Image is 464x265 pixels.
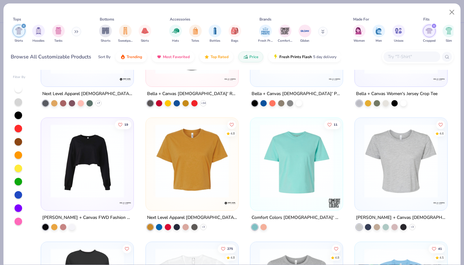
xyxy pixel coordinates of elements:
div: filter for Hoodies [32,25,45,43]
span: Hats [172,39,179,43]
span: Hoodies [33,39,45,43]
div: filter for Unisex [392,25,405,43]
button: filter button [189,25,202,43]
span: Men [376,39,382,43]
div: Brands [259,16,271,22]
span: + 3 [202,225,205,229]
div: Next Level Apparel [DEMOGRAPHIC_DATA]' Festival Cali Crop T-Shirt [42,90,132,98]
div: 4.5 [439,255,444,260]
div: filter for Cropped [423,25,436,43]
button: filter button [169,25,182,43]
button: Like [122,244,131,253]
button: filter button [118,25,133,43]
button: filter button [258,25,273,43]
img: Comfort Colors logo [328,197,341,209]
div: 4.8 [230,131,235,136]
img: Women Image [355,27,363,34]
span: Most Favorited [163,54,190,59]
img: b6d53bca-84d7-4cc2-93a1-4626af183336 [361,124,441,198]
img: ac959c57-237f-4817-9cce-ee7906705e67 [152,0,232,74]
div: Bella + Canvas [DEMOGRAPHIC_DATA]' Poly-Cotton Crop T-Shirt [252,90,342,98]
div: Filter By [13,75,26,80]
button: filter button [229,25,241,43]
div: filter for Hats [169,25,182,43]
span: Top Rated [211,54,229,59]
span: Bottles [210,39,220,43]
span: Unisex [394,39,403,43]
button: Trending [116,51,147,62]
span: Slim [446,39,452,43]
span: Tanks [54,39,62,43]
img: Unisex Image [395,27,402,34]
button: Like [227,120,236,129]
div: Sort By [98,54,110,60]
span: + 34 [201,101,205,105]
img: Totes Image [192,27,199,34]
span: 19 [124,123,128,126]
img: TopRated.gif [204,54,209,59]
img: Bella + Canvas logo [433,73,445,86]
img: Cropped Image [425,27,433,34]
img: Bottles Image [211,27,218,34]
div: 4.8 [335,255,339,260]
img: Men Image [375,27,382,34]
div: filter for Sweatpants [118,25,133,43]
span: Shorts [101,39,110,43]
img: Fresh Prints Image [261,26,270,36]
img: Bella + Canvas logo [433,197,445,209]
span: Sweatpants [118,39,133,43]
div: filter for Comfort Colors [278,25,292,43]
span: Totes [191,39,199,43]
img: Comfort Colors Image [280,26,290,36]
button: filter button [423,25,436,43]
button: Price [238,51,263,62]
img: Hoodies Image [35,27,42,34]
img: Bella + Canvas logo [328,73,341,86]
button: filter button [209,25,221,43]
span: Shirts [15,39,23,43]
span: 11 [334,123,337,126]
img: Skirts Image [141,27,149,34]
img: Bella + Canvas logo [224,73,236,86]
div: filter for Slim [443,25,455,43]
div: filter for Shirts [13,25,25,43]
span: Bags [231,39,238,43]
div: Browse All Customizable Products [11,53,91,61]
button: filter button [353,25,366,43]
img: Next Level Apparel logo [119,73,132,86]
img: Next Level Apparel logo [224,197,236,209]
img: c38c874d-42b5-4d71-8780-7fdc484300a7 [47,0,127,74]
div: [PERSON_NAME] + Canvas [DEMOGRAPHIC_DATA]' Flowy Cropped T-Shirt [356,214,446,222]
div: [PERSON_NAME] + Canvas FWD Fashion Women's Crop Long Sleeve Tee [42,214,132,222]
div: filter for Bags [229,25,241,43]
span: Women [354,39,365,43]
button: Like [436,120,445,129]
img: de600898-41c6-42df-8174-d2c048912e38 [257,124,336,198]
span: Comfort Colors [278,39,292,43]
button: filter button [52,25,65,43]
div: Bottoms [100,16,114,22]
img: most_fav.gif [157,54,162,59]
div: Made For [353,16,369,22]
span: Trending [127,54,142,59]
div: Bella + Canvas Women's Jersey Crop Tee [356,90,437,98]
div: Comfort Colors [DEMOGRAPHIC_DATA]' Heavyweight Cropped T-Shirt [252,214,342,222]
img: bf3f72d5-5421-4a5f-a24d-841828d76e68 [47,124,127,198]
img: flash.gif [273,54,278,59]
input: Try "T-Shirt" [387,53,436,60]
span: Gildan [300,39,309,43]
img: Slim Image [445,27,452,34]
img: Gildan Image [300,26,310,36]
div: Tops [13,16,21,22]
button: Like [429,244,445,253]
div: Accessories [170,16,190,22]
div: Next Level Apparel [DEMOGRAPHIC_DATA]' Ideal Crop T-Shirt [147,214,237,222]
img: Sweatpants Image [122,27,129,34]
button: filter button [13,25,25,43]
span: Fresh Prints Flash [279,54,312,59]
button: Most Favorited [152,51,194,62]
img: Shirts Image [15,27,22,34]
span: 275 [227,247,233,250]
button: Like [115,120,131,129]
span: Skirts [141,39,149,43]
